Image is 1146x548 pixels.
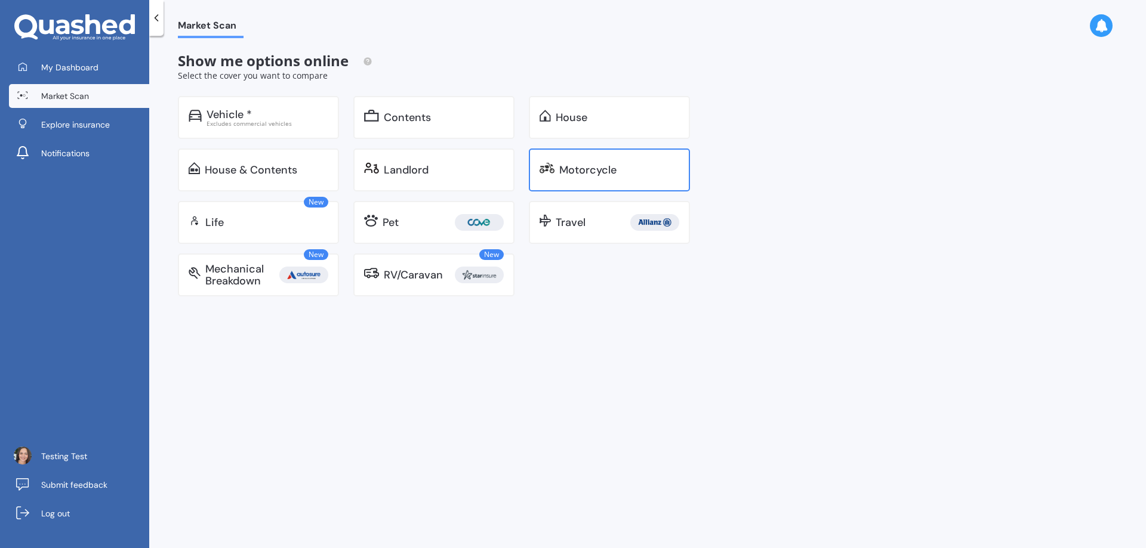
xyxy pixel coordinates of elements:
[384,269,443,281] div: RV/Caravan
[559,164,617,176] div: Motorcycle
[304,197,328,208] span: New
[205,216,224,228] div: Life
[41,119,110,131] span: Explore insurance
[633,214,677,231] img: Allianz.webp
[178,20,244,36] span: Market Scan
[14,447,32,465] img: ACg8ocKHrAPaBCnFZqJf39PfsuEhgK4tbFpBIYy7NUIKl7OifxSUOvs=s96-c
[364,110,379,122] img: content.01f40a52572271636b6f.svg
[189,162,200,174] img: home-and-contents.b802091223b8502ef2dd.svg
[9,141,149,165] a: Notifications
[207,109,252,120] div: Vehicle *
[207,120,328,126] div: Excludes commercial vehicles
[9,113,149,137] a: Explore insurance
[304,249,328,260] span: New
[205,263,279,287] div: Mechanical Breakdown
[556,112,587,123] div: House
[189,215,201,227] img: life.f720d6a2d7cdcd3ad642.svg
[353,201,515,244] a: Pet
[41,147,90,159] span: Notifications
[540,215,551,227] img: travel.bdda8d6aa9c3f12c5fe2.svg
[364,215,378,227] img: pet.71f96884985775575a0d.svg
[364,267,379,279] img: rv.0245371a01b30db230af.svg
[178,70,328,81] span: Select the cover you want to compare
[205,164,297,176] div: House & Contents
[384,164,429,176] div: Landlord
[189,110,202,122] img: car.f15378c7a67c060ca3f3.svg
[9,55,149,79] a: My Dashboard
[457,267,501,283] img: Star.webp
[282,267,326,283] img: Autosure.webp
[383,216,399,228] div: Pet
[9,444,149,468] a: Testing Test
[540,110,551,122] img: home.91c183c226a05b4dc763.svg
[9,473,149,497] a: Submit feedback
[178,51,372,70] span: Show me options online
[384,112,431,123] div: Contents
[41,450,87,462] span: Testing Test
[189,267,201,279] img: mbi.6615ef239df2212c2848.svg
[9,84,149,108] a: Market Scan
[41,479,107,491] span: Submit feedback
[479,249,504,260] span: New
[457,214,501,231] img: Cove.webp
[41,507,70,519] span: Log out
[556,216,586,228] div: Travel
[41,90,89,102] span: Market Scan
[364,162,379,174] img: landlord.470ea2398dcb263567d0.svg
[41,61,98,73] span: My Dashboard
[540,162,554,174] img: motorbike.c49f395e5a6966510904.svg
[9,501,149,525] a: Log out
